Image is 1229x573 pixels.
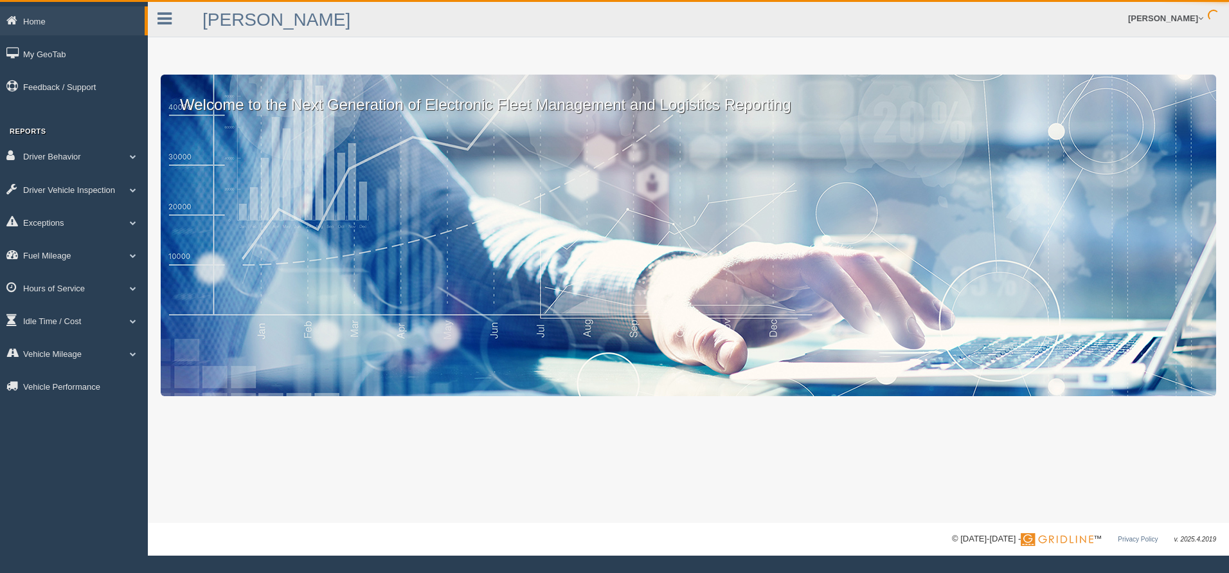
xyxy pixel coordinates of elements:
div: © [DATE]-[DATE] - ™ [952,532,1216,546]
span: v. 2025.4.2019 [1174,536,1216,543]
p: Welcome to the Next Generation of Electronic Fleet Management and Logistics Reporting [161,75,1216,116]
a: [PERSON_NAME] [202,10,350,30]
img: Gridline [1021,533,1093,546]
a: Privacy Policy [1118,536,1158,543]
